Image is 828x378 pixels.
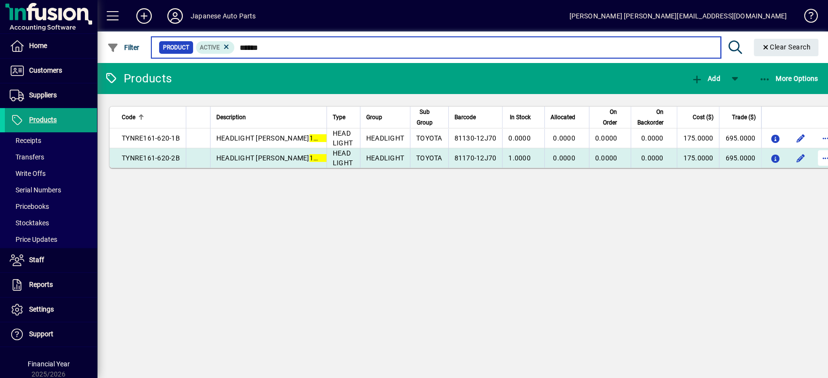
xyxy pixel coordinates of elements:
span: Settings [29,305,54,313]
span: HEAD LIGHT [333,129,353,147]
button: Clear [754,39,819,56]
span: 1.0000 [508,154,531,162]
a: Settings [5,298,97,322]
span: 0.0000 [641,154,664,162]
span: Product [163,43,189,52]
span: 0.0000 [553,154,575,162]
span: Description [216,112,246,123]
span: Write Offs [10,170,46,177]
span: Group [366,112,382,123]
span: Barcode [455,112,476,123]
span: Customers [29,66,62,74]
a: Suppliers [5,83,97,108]
span: HEADLIGHT [PERSON_NAME] EA F/L [216,134,353,142]
em: 12-595 [309,134,332,142]
div: On Backorder [637,107,672,128]
button: Add [129,7,160,25]
div: Barcode [455,112,497,123]
span: TYNRE161-620-1B [122,134,180,142]
span: Active [200,44,220,51]
span: Home [29,42,47,49]
span: 0.0000 [553,134,575,142]
span: Serial Numbers [10,186,61,194]
span: Allocated [551,112,575,123]
button: Add [688,70,722,87]
div: Products [104,71,172,86]
span: Financial Year [28,360,70,368]
span: In Stock [510,112,531,123]
span: On Order [595,107,617,128]
div: Type [333,112,354,123]
span: Stocktakes [10,219,49,227]
span: On Backorder [637,107,663,128]
span: 81170-12J70 [455,154,497,162]
a: Reports [5,273,97,297]
a: Pricebooks [5,198,97,215]
span: Sub Group [416,107,434,128]
span: Code [122,112,135,123]
span: Suppliers [29,91,57,99]
span: HEADLIGHT [366,154,404,162]
span: Transfers [10,153,44,161]
button: Edit [793,130,808,146]
span: TOYOTA [416,154,442,162]
div: In Stock [508,112,539,123]
a: Knowledge Base [796,2,816,33]
div: Sub Group [416,107,442,128]
span: HEADLIGHT [PERSON_NAME] EA F/L [216,154,353,162]
span: Pricebooks [10,203,49,210]
a: Write Offs [5,165,97,182]
button: Edit [793,150,808,166]
button: Profile [160,7,191,25]
span: Trade ($) [731,112,755,123]
a: Stocktakes [5,215,97,231]
span: Receipts [10,137,41,144]
span: Cost ($) [692,112,713,123]
button: More Options [757,70,821,87]
span: More Options [759,75,818,82]
div: Group [366,112,404,123]
span: 0.0000 [508,134,531,142]
td: 695.0000 [719,148,761,168]
a: Serial Numbers [5,182,97,198]
em: 12-595 [309,154,332,162]
button: Filter [105,39,142,56]
span: Products [29,116,57,124]
a: Transfers [5,149,97,165]
span: Clear Search [762,43,811,51]
a: Home [5,34,97,58]
td: 695.0000 [719,128,761,148]
td: 175.0000 [677,148,719,168]
a: Support [5,322,97,346]
span: 81130-12J70 [455,134,497,142]
div: Japanese Auto Parts [191,8,256,24]
div: [PERSON_NAME] [PERSON_NAME][EMAIL_ADDRESS][DOMAIN_NAME] [569,8,787,24]
span: Staff [29,256,44,264]
span: 0.0000 [595,134,617,142]
span: Support [29,330,53,338]
span: Price Updates [10,236,57,243]
a: Price Updates [5,231,97,248]
span: HEAD LIGHT [333,149,353,167]
span: 0.0000 [595,154,617,162]
div: On Order [595,107,626,128]
a: Receipts [5,132,97,149]
span: Reports [29,281,53,288]
span: HEADLIGHT [366,134,404,142]
span: 0.0000 [641,134,664,142]
a: Customers [5,59,97,83]
div: Code [122,112,180,123]
div: Description [216,112,321,123]
td: 175.0000 [677,128,719,148]
span: TOYOTA [416,134,442,142]
span: Type [333,112,345,123]
a: Staff [5,248,97,272]
span: Filter [107,44,140,51]
span: Add [691,75,720,82]
mat-chip: Activation Status: Active [196,41,235,54]
div: Allocated [551,112,584,123]
span: TYNRE161-620-2B [122,154,180,162]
